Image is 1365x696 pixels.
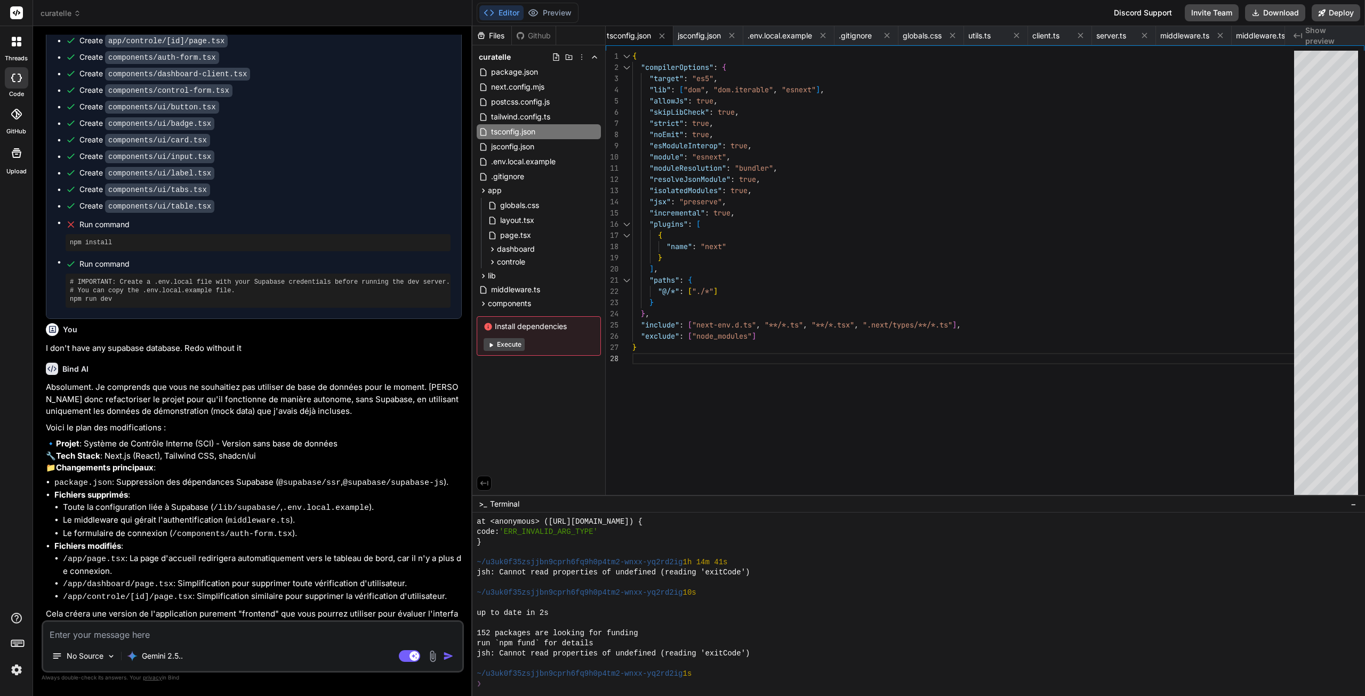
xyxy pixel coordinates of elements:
span: true [718,107,735,117]
li: Le middleware qui gérait l'authentification ( ). [63,514,462,527]
span: : [688,219,692,229]
h6: Bind AI [62,364,89,374]
span: } [477,537,481,547]
span: "esnext" [782,85,816,94]
p: Absolument. Je comprends que vous ne souhaitiez pas utiliser de base de données pour le moment. [... [46,381,462,418]
div: 13 [606,185,619,196]
span: [ [679,85,684,94]
p: 🔹 : Système de Contrôle Interne (SCI) - Version sans base de données 🔧 : Next.js (React), Tailwin... [46,438,462,474]
li: Toute la configuration liée à Supabase ( , ). [63,501,462,515]
span: middleware.ts [1236,30,1285,41]
span: : [705,208,709,218]
button: Execute [484,338,525,351]
code: /app/dashboard/page.tsx [63,580,173,589]
div: Files [472,30,511,41]
div: 11 [606,163,619,174]
code: @supabase/ssr [278,478,341,487]
span: globals.css [903,30,942,41]
span: "./*" [692,286,713,296]
span: privacy [143,674,162,681]
div: 5 [606,95,619,107]
span: code: [477,527,499,537]
span: curatelle [479,52,511,62]
span: , [713,74,718,83]
strong: Fichiers modifiés [54,541,121,551]
h6: You [63,324,77,335]
button: Deploy [1312,4,1360,21]
span: components [488,298,531,309]
span: ".next/types/**/*.ts" [863,320,952,330]
code: app/controle/[id]/page.tsx [105,35,228,47]
span: "lib" [649,85,671,94]
code: /lib/supabase/ [213,503,280,513]
div: Create [79,134,210,146]
span: ~/u3uk0f35zsjjbn9cprh6fq9h0p4tm2-wnxx-yq2rd2ig [477,588,682,598]
span: true [692,130,709,139]
span: : [722,141,726,150]
li: : Simplification pour supprimer toute vérification d'utilisateur. [63,578,462,591]
span: 1s [683,669,692,679]
span: Run command [79,259,451,269]
span: : [688,96,692,106]
code: components/ui/card.tsx [105,134,210,147]
span: "resolveJsonModule" [649,174,730,184]
div: 25 [606,319,619,331]
span: : [684,152,688,162]
label: code [9,90,24,99]
span: "next-env.d.ts" [692,320,756,330]
code: /components/auth-form.tsx [172,530,292,539]
span: [ [688,320,692,330]
span: "target" [649,74,684,83]
code: components/control-form.tsx [105,84,232,97]
span: globals.css [499,199,540,212]
span: [ [688,286,692,296]
span: .gitignore [839,30,872,41]
li: : Simplification similaire pour supprimer la vérification d'utilisateur. [63,590,462,604]
span: } [641,309,645,318]
img: Gemini 2.5 Pro [127,651,138,661]
button: Editor [479,5,524,20]
span: : [679,331,684,341]
span: >_ [479,499,487,509]
label: threads [5,54,28,63]
span: "include" [641,320,679,330]
span: "next" [701,242,726,251]
span: : [684,130,688,139]
span: , [773,85,777,94]
button: Invite Team [1185,4,1239,21]
span: true [739,174,756,184]
span: } [632,342,637,352]
span: next.config.mjs [490,81,545,93]
p: I don't have any supabase database. Redo without it [46,342,462,355]
li: : [54,489,462,540]
span: Show preview [1305,25,1356,46]
span: true [730,141,748,150]
span: : [684,74,688,83]
div: 18 [606,241,619,252]
span: up to date in 2s [477,608,548,618]
span: tsconfig.json [607,30,651,41]
div: Create [79,118,214,129]
span: middleware.ts [1160,30,1209,41]
span: utils.ts [968,30,991,41]
span: "exclude" [641,331,679,341]
div: 16 [606,219,619,230]
span: ] [816,85,820,94]
div: 19 [606,252,619,263]
span: .env.local.example [490,155,557,168]
div: 4 [606,84,619,95]
code: components/auth-form.tsx [105,51,219,64]
span: .gitignore [490,170,525,183]
span: true [696,96,713,106]
div: Create [79,101,219,113]
span: : [684,118,688,128]
div: Github [512,30,556,41]
pre: # IMPORTANT: Create a .env.local file with your Supabase credentials before running the dev serve... [70,278,446,303]
div: 1 [606,51,619,62]
div: 22 [606,286,619,297]
span: client.ts [1032,30,1059,41]
span: layout.tsx [499,214,535,227]
div: 28 [606,353,619,364]
span: { [658,230,662,240]
span: , [748,141,752,150]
